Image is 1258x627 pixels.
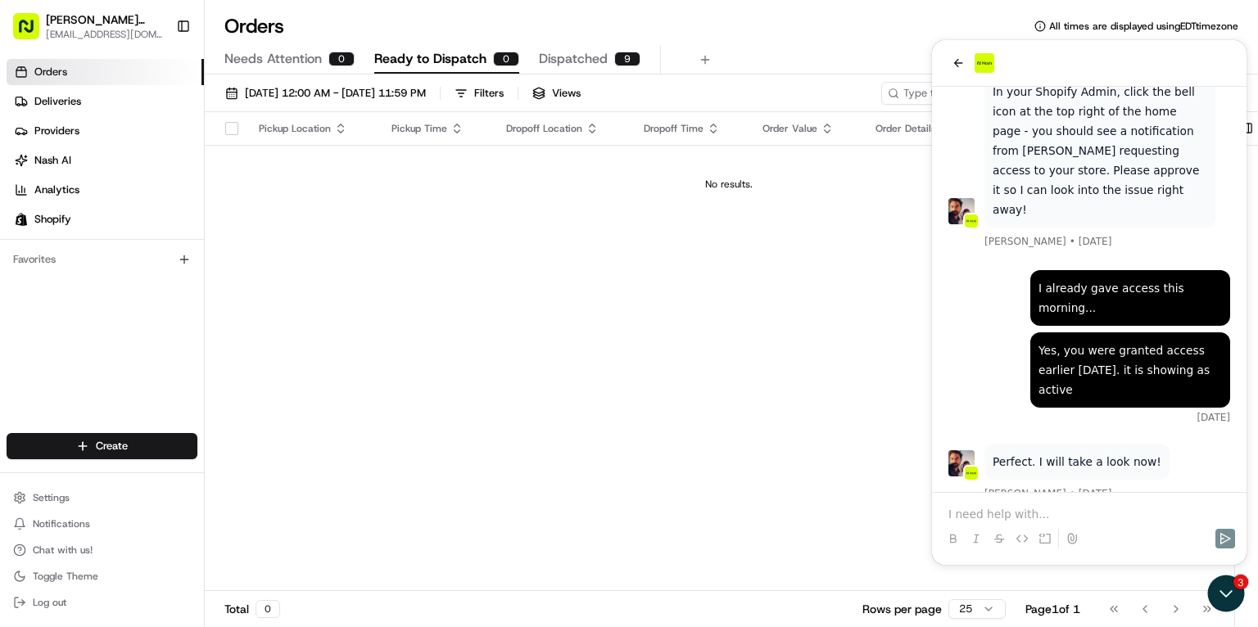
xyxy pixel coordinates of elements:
[33,596,66,609] span: Log out
[7,539,197,562] button: Chat with us!
[525,82,588,105] button: Views
[7,88,204,115] a: Deliveries
[7,433,197,459] button: Create
[256,600,280,618] div: 0
[762,122,849,135] div: Order Value
[224,600,280,618] div: Total
[328,52,355,66] div: 0
[1025,601,1080,617] div: Page 1 of 1
[34,153,71,168] span: Nash AI
[33,517,90,530] span: Notifications
[259,122,365,135] div: Pickup Location
[34,212,71,227] span: Shopify
[33,570,98,583] span: Toggle Theme
[447,82,511,105] button: Filters
[224,49,322,69] span: Needs Attention
[34,124,79,138] span: Providers
[96,439,128,453] span: Create
[539,49,608,69] span: Dispatched
[46,28,163,41] button: [EMAIL_ADDRESS][DOMAIN_NAME]
[7,246,197,273] div: Favorites
[15,213,28,226] img: Shopify logo
[33,544,93,557] span: Chat with us!
[7,565,197,588] button: Toggle Theme
[7,591,197,614] button: Log out
[34,183,79,197] span: Analytics
[211,178,1247,191] div: No results.
[34,94,81,109] span: Deliveries
[1206,573,1250,617] iframe: Open customer support
[881,82,1029,105] input: Type to search
[876,122,950,135] div: Order Details
[7,147,204,174] a: Nash AI
[7,59,204,85] a: Orders
[391,122,479,135] div: Pickup Time
[474,86,504,101] div: Filters
[7,206,204,232] a: Shopify
[218,82,433,105] button: [DATE] 12:00 AM - [DATE] 11:59 PM
[552,86,581,101] span: Views
[862,601,942,617] p: Rows per page
[614,52,640,66] div: 9
[33,491,70,504] span: Settings
[245,86,426,101] span: [DATE] 12:00 AM - [DATE] 11:59 PM
[7,7,170,46] button: [PERSON_NAME] Market[EMAIL_ADDRESS][DOMAIN_NAME]
[644,122,736,135] div: Dropoff Time
[374,49,486,69] span: Ready to Dispatch
[7,118,204,144] a: Providers
[224,13,284,39] h1: Orders
[34,65,67,79] span: Orders
[7,177,204,203] a: Analytics
[932,40,1247,565] iframe: Customer support window
[7,486,197,509] button: Settings
[46,11,163,28] button: [PERSON_NAME] Market
[506,122,618,135] div: Dropoff Location
[7,512,197,535] button: Notifications
[1049,20,1238,33] span: All times are displayed using EDT timezone
[493,52,519,66] div: 0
